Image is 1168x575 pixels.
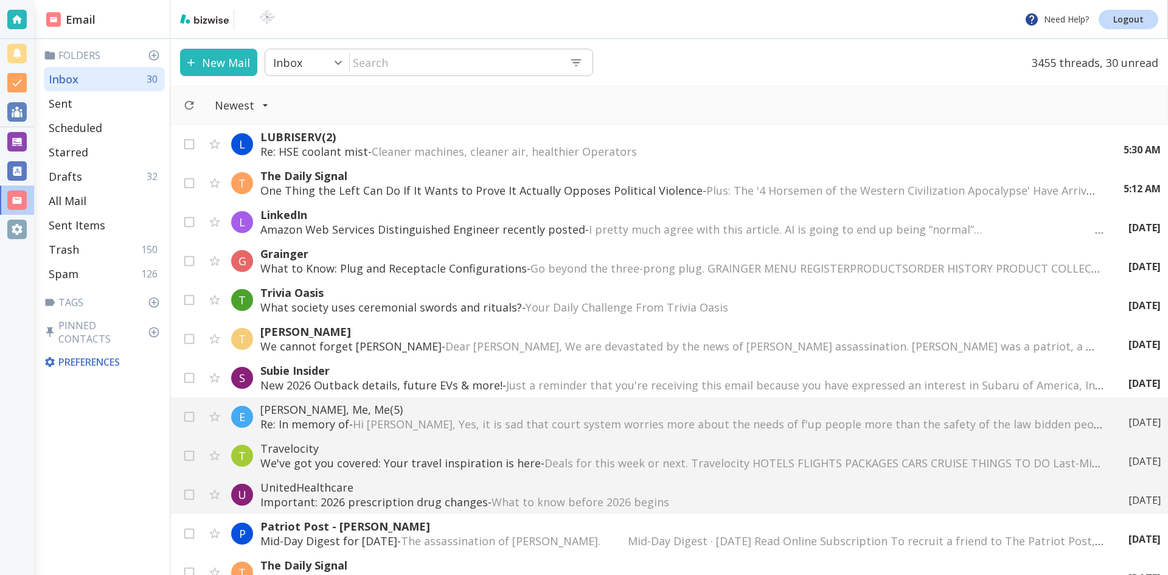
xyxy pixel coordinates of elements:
[260,324,1104,339] p: [PERSON_NAME]
[44,164,165,189] div: Drafts32
[239,10,295,29] img: BioTech International
[44,296,165,309] p: Tags
[260,534,1104,548] p: Mid-Day Digest for [DATE] -
[1124,182,1161,195] p: 5:12 AM
[260,261,1104,276] p: What to Know: Plug and Receptacle Configurations -
[238,448,246,463] p: T
[147,72,162,86] p: 30
[492,495,928,509] span: What to know before 2026 begins ‌ ‌ ‌ ‌ ‌ ‌ ‌ ‌ ‌ ‌ ‌ ‌ ‌ ‌ ‌ ‌ ‌ ‌ ‌ ‌ ‌ ‌ ‌ ‌ ‌ ‌ ‌ ‌ ‌ ‌ ‌ ‌ ‌...
[44,67,165,91] div: Inbox30
[239,137,245,152] p: L
[1128,455,1161,468] p: [DATE]
[49,169,82,184] p: Drafts
[260,363,1104,378] p: Subie Insider
[260,300,1104,315] p: What society uses ceremonial swords and rituals? -
[180,49,257,76] button: New Mail
[1128,493,1161,507] p: [DATE]
[1124,143,1161,156] p: 5:30 AM
[239,371,245,385] p: S
[147,170,162,183] p: 32
[49,72,78,86] p: Inbox
[260,402,1104,417] p: [PERSON_NAME], Me, Me (5)
[44,319,165,346] p: Pinned Contacts
[260,441,1104,456] p: Travelocity
[1128,416,1161,429] p: [DATE]
[180,14,229,24] img: bizwise
[260,456,1104,470] p: We've got you covered: Your travel inspiration is here -
[49,218,105,232] p: Sent Items
[260,519,1104,534] p: Patriot Post - [PERSON_NAME]
[49,267,78,281] p: Spam
[238,293,246,307] p: T
[44,91,165,116] div: Sent
[49,96,72,111] p: Sent
[260,183,1099,198] p: One Thing the Left Can Do If It Wants to Prove It Actually Opposes Political Violence -
[372,144,865,159] span: Cleaner machines, cleaner air, healthier Operators ͏ ͏ ͏ ͏ ͏ ͏ ͏ ͏ ͏ ͏ ͏ ͏ ͏ ͏ ͏ ͏ ͏ ͏ ͏ ͏ ͏ ͏ ͏ ...
[1128,377,1161,390] p: [DATE]
[49,242,79,257] p: Trash
[141,243,162,256] p: 150
[1024,12,1089,27] p: Need Help?
[1128,260,1161,273] p: [DATE]
[260,480,1104,495] p: UnitedHealthcare
[46,12,96,28] h2: Email
[260,222,1104,237] p: Amazon Web Services Distinguished Engineer recently posted -
[44,116,165,140] div: Scheduled
[44,213,165,237] div: Sent Items
[238,176,246,190] p: T
[44,49,165,62] p: Folders
[526,300,975,315] span: Your Daily Challenge From Trivia Oasis ‌ ‌ ‌ ‌ ‌ ‌ ‌ ‌ ‌ ‌ ‌ ‌ ‌ ‌ ‌ ‌ ‌ ‌ ‌ ‌ ‌ ‌ ‌ ‌ ‌ ‌ ‌ ‌ ‌ ...
[260,378,1104,392] p: New 2026 Outback details, future EVs & more! -
[49,145,88,159] p: Starred
[1128,221,1161,234] p: [DATE]
[238,487,246,502] p: U
[1128,338,1161,351] p: [DATE]
[1024,49,1158,76] p: 3455 threads, 30 unread
[273,55,302,70] p: Inbox
[44,262,165,286] div: Spam126
[238,254,246,268] p: G
[239,526,246,541] p: P
[260,130,1099,144] p: LUBRISERV (2)
[1128,532,1161,546] p: [DATE]
[260,339,1104,354] p: We cannot forget [PERSON_NAME] -
[239,215,245,229] p: L
[260,144,1099,159] p: Re: HSE coolant mist -
[41,350,165,374] div: Preferences
[178,94,200,116] button: Refresh
[44,355,162,369] p: Preferences
[44,140,165,164] div: Starred
[260,558,1104,573] p: The Daily Signal
[350,50,560,75] input: Search
[46,12,61,27] img: DashboardSidebarEmail.svg
[49,193,86,208] p: All Mail
[1113,15,1144,24] p: Logout
[44,189,165,213] div: All Mail
[260,169,1099,183] p: The Daily Signal
[141,267,162,281] p: 126
[260,246,1104,261] p: Grainger
[203,92,281,119] button: Filter
[1128,299,1161,312] p: [DATE]
[239,409,245,424] p: E
[49,120,102,135] p: Scheduled
[44,237,165,262] div: Trash150
[238,332,246,346] p: T
[260,495,1104,509] p: Important: 2026 prescription drug changes -
[260,207,1104,222] p: LinkedIn
[1099,10,1158,29] a: Logout
[260,417,1104,431] p: Re: In memory of -
[260,285,1104,300] p: Trivia Oasis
